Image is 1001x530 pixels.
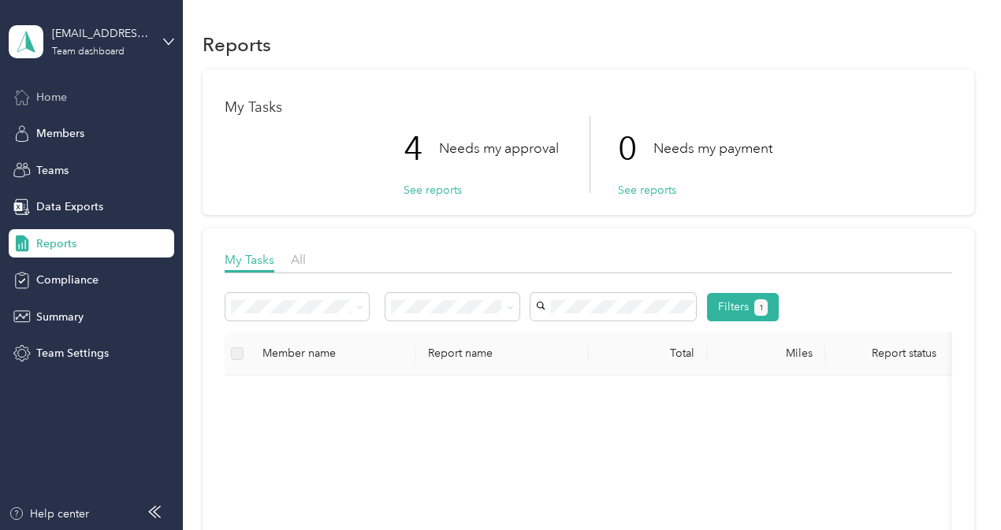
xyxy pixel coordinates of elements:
iframe: Everlance-gr Chat Button Frame [913,442,1001,530]
button: Filters1 [707,293,779,321]
span: Team Settings [36,345,109,361]
span: Reports [36,235,76,252]
span: All [291,252,306,267]
p: 4 [404,116,439,182]
div: Miles [720,347,813,360]
span: Compliance [36,272,99,288]
p: 0 [618,116,653,182]
button: See reports [618,182,676,198]
span: My Tasks [225,252,274,267]
p: Needs my approval [439,139,559,158]
span: Home [36,89,67,106]
span: Report status [838,347,970,360]
span: Data Exports [36,198,103,215]
th: Member name [250,332,415,376]
h1: My Tasks [225,99,952,116]
span: Teams [36,162,69,179]
span: 1 [759,301,764,315]
button: 1 [754,299,768,316]
h1: Reports [203,36,271,53]
th: Report name [415,332,589,376]
span: Summary [36,309,84,325]
div: Team dashboard [52,47,125,57]
div: Total [601,347,694,360]
button: See reports [404,182,462,198]
span: Members [36,125,84,142]
div: [EMAIL_ADDRESS][PERSON_NAME][DOMAIN_NAME] [52,25,151,42]
button: Help center [9,506,89,522]
div: Member name [262,347,403,360]
p: Needs my payment [653,139,772,158]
